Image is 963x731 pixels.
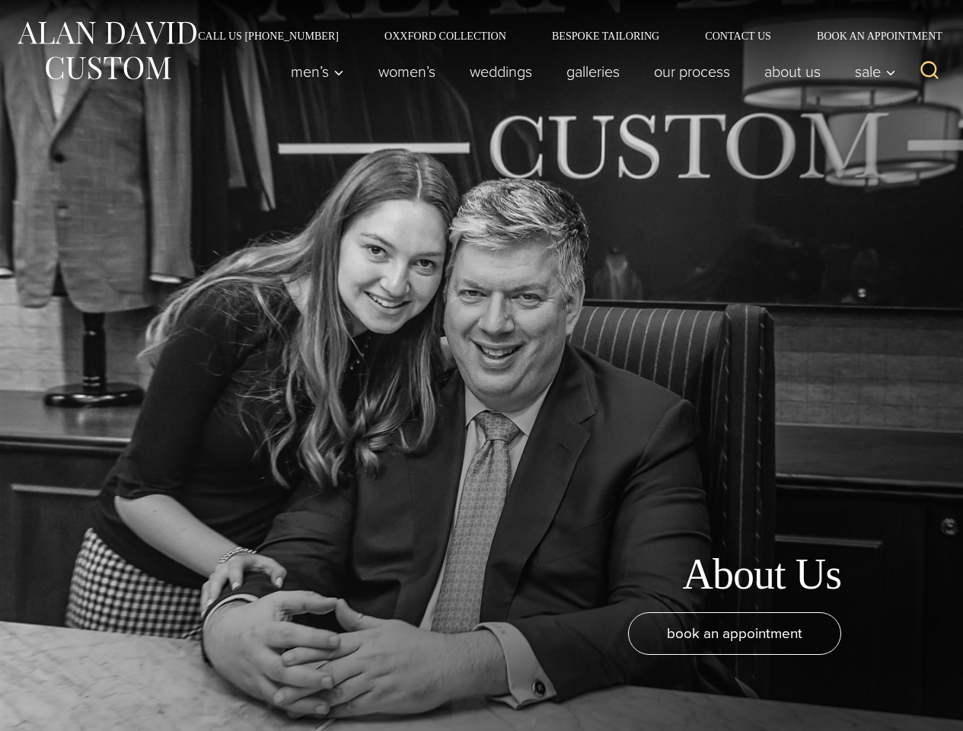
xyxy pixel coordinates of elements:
[175,30,948,41] nav: Secondary Navigation
[274,56,904,87] nav: Primary Navigation
[794,30,948,41] a: Book an Appointment
[911,53,948,90] button: View Search Form
[682,30,794,41] a: Contact Us
[362,56,453,87] a: Women’s
[291,64,344,79] span: Men’s
[529,30,682,41] a: Bespoke Tailoring
[667,622,802,644] span: book an appointment
[15,17,198,85] img: Alan David Custom
[637,56,748,87] a: Our Process
[682,549,841,600] h1: About Us
[748,56,838,87] a: About Us
[550,56,637,87] a: Galleries
[453,56,550,87] a: weddings
[855,64,896,79] span: Sale
[362,30,529,41] a: Oxxford Collection
[175,30,362,41] a: Call Us [PHONE_NUMBER]
[628,612,841,655] a: book an appointment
